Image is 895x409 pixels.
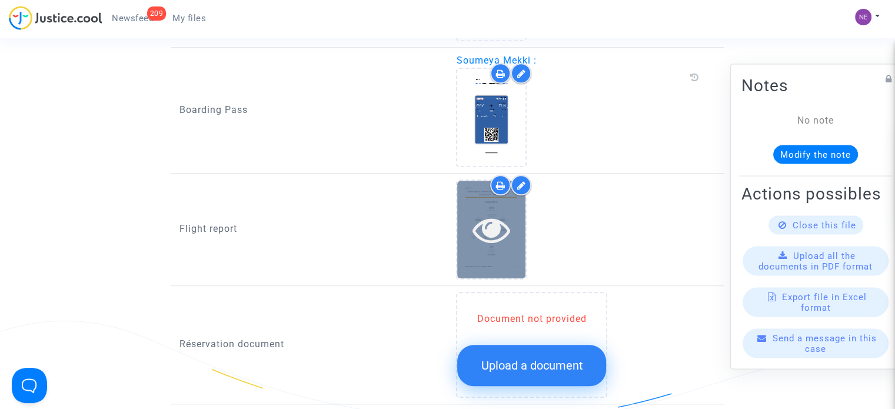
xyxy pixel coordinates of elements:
[773,332,877,354] span: Send a message in this case
[179,102,439,117] p: Boarding Pass
[12,368,47,403] iframe: Help Scout Beacon - Open
[481,358,583,373] span: Upload a document
[112,13,154,24] span: Newsfeed
[759,113,872,127] div: No note
[758,250,873,271] span: Upload all the documents in PDF format
[147,6,167,21] div: 209
[102,9,163,27] a: 209Newsfeed
[179,337,439,351] p: Réservation document
[172,13,206,24] span: My files
[163,9,215,27] a: My files
[179,221,439,236] p: Flight report
[773,145,858,164] button: Modify the note
[456,55,536,66] span: Soumeya Mekki :
[9,6,102,30] img: jc-logo.svg
[741,183,890,204] h2: Actions possibles
[793,220,856,230] span: Close this file
[457,312,606,326] div: Document not provided
[457,345,606,386] button: Upload a document
[741,75,890,95] h2: Notes
[782,291,867,312] span: Export file in Excel format
[855,9,871,25] img: 4912f5d04f2f342eba6450d9417ffa1b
